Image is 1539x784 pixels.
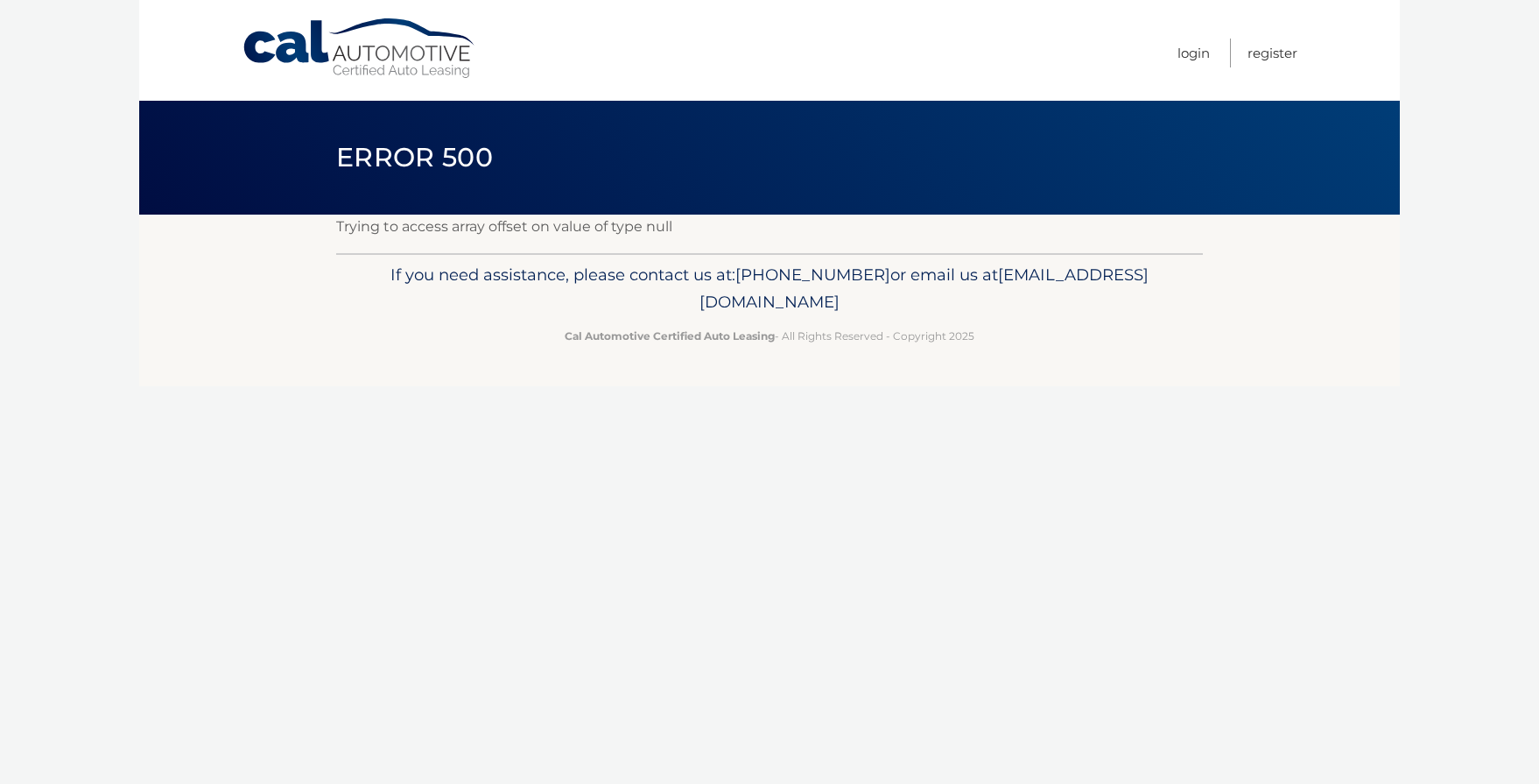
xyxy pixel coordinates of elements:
[336,215,1203,239] p: Trying to access array offset on value of type null
[1177,39,1210,67] a: Login
[348,327,1191,345] p: - All Rights Reserved - Copyright 2025
[336,141,493,173] span: Error 500
[1247,39,1297,67] a: Register
[565,329,775,343] strong: Cal Automotive Certified Auto Leasing
[735,265,890,285] span: [PHONE_NUMBER]
[242,18,478,80] a: Cal Automotive
[348,261,1191,317] p: If you need assistance, please contact us at: or email us at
